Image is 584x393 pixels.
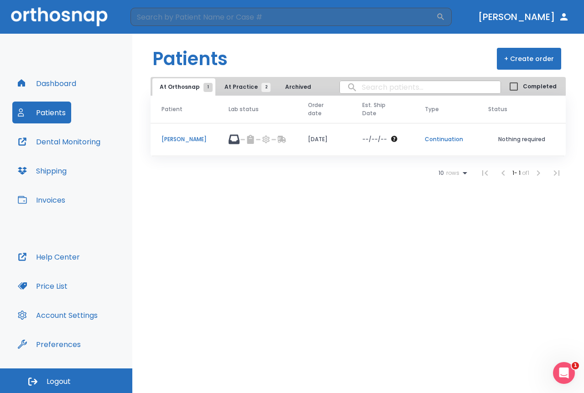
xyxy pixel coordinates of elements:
button: Shipping [12,160,72,182]
span: Logout [47,377,71,387]
span: Type [425,105,439,113]
span: Completed [523,82,557,91]
span: At Orthosnap [160,83,208,91]
button: Dashboard [12,72,82,94]
span: 1 - 1 [512,169,522,177]
span: Status [488,105,507,113]
p: --/--/-- [362,135,387,143]
h1: Patients [152,45,228,72]
button: Preferences [12,333,86,355]
button: Price List [12,275,73,297]
button: Help Center [12,246,85,268]
iframe: Intercom live chat [553,362,575,384]
span: 2 [261,83,271,92]
span: Lab status [229,105,259,113]
span: of 1 [522,169,529,177]
span: 1 [203,83,213,92]
button: Archived [275,78,321,96]
button: Dental Monitoring [12,131,106,153]
button: + Create order [497,48,561,70]
div: The date will be available after approving treatment plan [362,135,402,143]
p: Nothing required [488,135,555,143]
button: [PERSON_NAME] [474,9,573,25]
img: Orthosnap [11,7,108,26]
div: tabs [152,78,314,96]
span: 1 [572,362,579,369]
span: Patient [162,105,182,113]
span: 10 [438,170,444,176]
span: Est. Ship Date [362,101,396,117]
input: search [340,78,501,96]
span: At Practice [224,83,266,91]
span: Order date [308,101,334,117]
td: [DATE] [297,123,351,156]
button: Invoices [12,189,71,211]
span: rows [444,170,459,176]
input: Search by Patient Name or Case # [130,8,436,26]
button: Account Settings [12,304,103,326]
p: Continuation [425,135,467,143]
p: [PERSON_NAME] [162,135,207,143]
button: Patients [12,102,71,123]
